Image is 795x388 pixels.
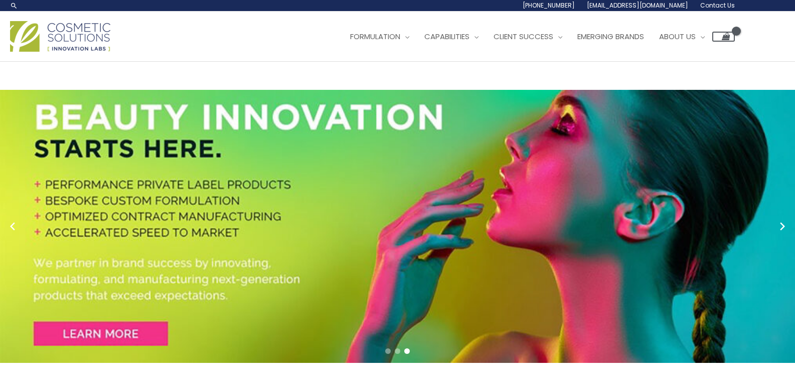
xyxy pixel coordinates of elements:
a: Client Success [486,22,570,52]
span: Go to slide 2 [395,348,400,354]
span: [PHONE_NUMBER] [523,1,575,10]
span: About Us [659,31,696,42]
span: Go to slide 3 [404,348,410,354]
img: Cosmetic Solutions Logo [10,21,110,52]
button: Previous slide [5,219,20,234]
a: About Us [652,22,712,52]
a: Capabilities [417,22,486,52]
a: Emerging Brands [570,22,652,52]
span: [EMAIL_ADDRESS][DOMAIN_NAME] [587,1,688,10]
button: Next slide [775,219,790,234]
span: Formulation [350,31,400,42]
a: Formulation [343,22,417,52]
span: Go to slide 1 [385,348,391,354]
span: Client Success [494,31,553,42]
a: Search icon link [10,2,18,10]
span: Emerging Brands [577,31,644,42]
span: Contact Us [700,1,735,10]
span: Capabilities [424,31,469,42]
a: View Shopping Cart, empty [712,32,735,42]
nav: Site Navigation [335,22,735,52]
